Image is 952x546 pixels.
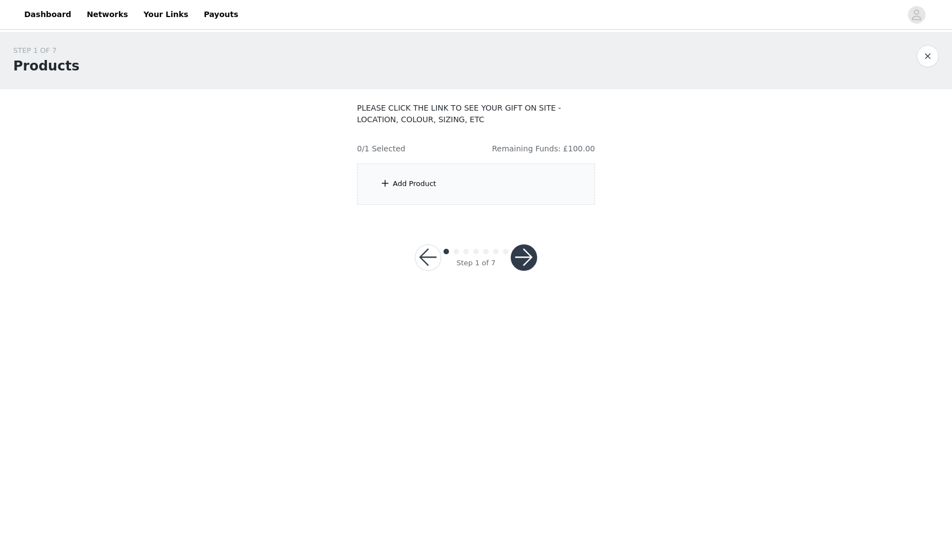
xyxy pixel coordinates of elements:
div: STEP 1 OF 7 [13,45,79,56]
h4: 0/1 Selected [357,143,405,155]
a: Dashboard [18,2,78,27]
a: Your Links [137,2,195,27]
div: Step 1 of 7 [456,258,495,269]
h1: Products [13,56,79,76]
div: Add Product [393,178,436,189]
p: PLEASE CLICK THE LINK TO SEE YOUR GIFT ON SITE - LOCATION, COLOUR, SIZING, ETC [357,102,595,125]
div: avatar [911,6,922,24]
a: Networks [80,2,134,27]
a: Payouts [197,2,245,27]
h4: Remaining Funds: £100.00 [492,143,595,155]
